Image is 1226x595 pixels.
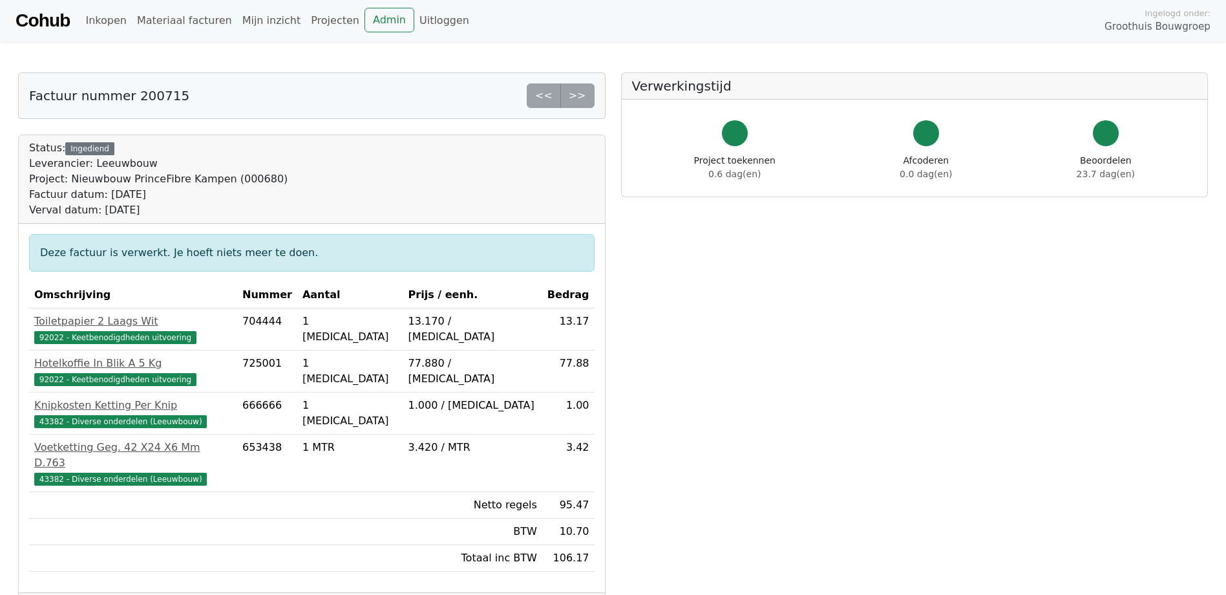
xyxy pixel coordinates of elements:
[542,519,595,545] td: 10.70
[632,78,1198,94] h5: Verwerkingstijd
[65,142,114,155] div: Ingediend
[132,8,237,34] a: Materiaal facturen
[694,154,776,181] div: Project toekennen
[1077,154,1135,181] div: Beoordelen
[34,398,232,413] div: Knipkosten Ketting Per Knip
[302,440,398,455] div: 1 MTR
[237,393,297,435] td: 666666
[1145,7,1210,19] span: Ingelogd onder:
[414,8,474,34] a: Uitloggen
[34,331,196,344] span: 92022 - Keetbenodigdheden uitvoering
[1077,169,1135,179] span: 23.7 dag(en)
[29,171,288,187] div: Project: Nieuwbouw PrinceFibre Kampen (000680)
[297,282,403,308] th: Aantal
[29,202,288,218] div: Verval datum: [DATE]
[237,308,297,351] td: 704444
[29,282,237,308] th: Omschrijving
[237,282,297,308] th: Nummer
[408,356,537,387] div: 77.880 / [MEDICAL_DATA]
[408,440,537,455] div: 3.420 / MTR
[408,314,537,345] div: 13.170 / [MEDICAL_DATA]
[29,234,595,272] div: Deze factuur is verwerkt. Je hoeft niets meer te doen.
[29,88,189,103] h5: Factuur nummer 200715
[34,440,232,471] div: Voetketting Geg. 42 X24 X6 Mm D.763
[34,415,207,428] span: 43382 - Diverse onderdelen (Leeuwbouw)
[34,373,196,386] span: 92022 - Keetbenodigdheden uitvoering
[34,356,232,371] div: Hotelkoffie In Blik A 5 Kg
[34,314,232,345] a: Toiletpapier 2 Laags Wit92022 - Keetbenodigdheden uitvoering
[34,314,232,329] div: Toiletpapier 2 Laags Wit
[900,169,952,179] span: 0.0 dag(en)
[237,351,297,393] td: 725001
[34,473,207,486] span: 43382 - Diverse onderdelen (Leeuwbouw)
[542,545,595,572] td: 106.17
[542,308,595,351] td: 13.17
[900,154,952,181] div: Afcoderen
[34,398,232,429] a: Knipkosten Ketting Per Knip43382 - Diverse onderdelen (Leeuwbouw)
[403,545,542,572] td: Totaal inc BTW
[403,492,542,519] td: Netto regels
[403,519,542,545] td: BTW
[34,440,232,486] a: Voetketting Geg. 42 X24 X6 Mm D.76343382 - Diverse onderdelen (Leeuwbouw)
[29,156,288,171] div: Leverancier: Leeuwbouw
[302,356,398,387] div: 1 [MEDICAL_DATA]
[302,398,398,429] div: 1 [MEDICAL_DATA]
[80,8,131,34] a: Inkopen
[542,492,595,519] td: 95.47
[542,393,595,435] td: 1.00
[365,8,414,32] a: Admin
[708,169,761,179] span: 0.6 dag(en)
[34,356,232,387] a: Hotelkoffie In Blik A 5 Kg92022 - Keetbenodigdheden uitvoering
[237,435,297,492] td: 653438
[306,8,365,34] a: Projecten
[237,8,306,34] a: Mijn inzicht
[29,140,288,218] div: Status:
[542,351,595,393] td: 77.88
[16,5,70,36] a: Cohub
[408,398,537,413] div: 1.000 / [MEDICAL_DATA]
[29,187,288,202] div: Factuur datum: [DATE]
[302,314,398,345] div: 1 [MEDICAL_DATA]
[403,282,542,308] th: Prijs / eenh.
[542,435,595,492] td: 3.42
[1104,19,1210,34] span: Groothuis Bouwgroep
[542,282,595,308] th: Bedrag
